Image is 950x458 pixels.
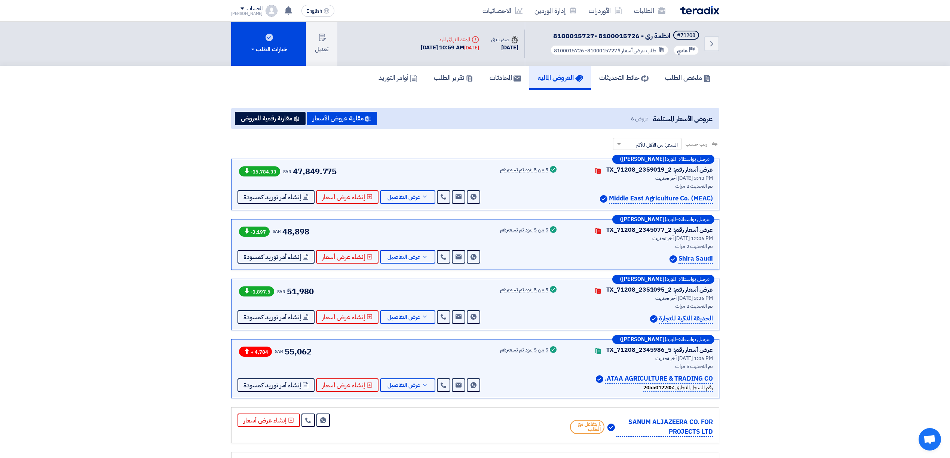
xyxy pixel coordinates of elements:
[379,73,417,82] h5: أوامر التوريد
[387,314,420,320] span: عرض التفاصيل
[322,314,365,320] span: إنشاء عرض أسعار
[666,157,676,162] span: المورد
[631,115,648,123] span: عروض 6
[655,294,677,302] span: أخر تحديث
[246,6,263,12] div: الحساب
[421,43,479,52] div: [DATE] 10:59 AM
[655,354,677,362] span: أخر تحديث
[666,277,676,282] span: المورد
[553,31,670,41] span: انظمة رى - 8100015726 -8100015727
[528,2,583,19] a: إدارة الموردين
[657,66,719,90] a: ملخص الطلب
[606,165,713,174] div: عرض أسعار رقم: TX_71208_2359019_2
[675,234,713,242] span: [DATE] 12:06 PM
[679,157,710,162] span: مرسل بواسطة:
[293,165,337,178] span: 47,849.775
[322,194,365,200] span: إنشاء عرض أسعار
[666,337,676,342] span: المورد
[237,310,315,324] button: إنشاء أمر توريد كمسودة
[307,112,377,125] button: مقارنة عروض الأسعار
[237,414,300,427] button: إنشاء عرض أسعار
[476,2,528,19] a: الاحصائيات
[306,22,337,66] button: تعديل
[652,234,674,242] span: أخر تحديث
[243,194,301,200] span: إنشاء أمر توريد كمسودة
[237,378,315,392] button: إنشاء أمر توريد كمسودة
[583,2,628,19] a: الأوردرات
[650,315,658,323] img: Verified Account
[919,428,941,451] a: Open chat
[301,5,334,17] button: English
[237,190,315,204] button: إنشاء أمر توريد كمسودة
[680,6,719,15] img: Teradix logo
[380,378,435,392] button: عرض التفاصيل
[285,345,311,358] span: 55,062
[282,225,309,238] span: 48,898
[612,155,714,164] div: –
[567,182,713,190] div: تم التحديث 2 مرات
[500,287,548,293] div: 5 من 5 بنود تم تسعيرهم
[243,314,301,320] span: إنشاء أمر توريد كمسودة
[679,277,710,282] span: مرسل بواسطة:
[250,45,287,54] div: خيارات الطلب
[370,66,426,90] a: أوامر التوريد
[316,310,379,324] button: إنشاء عرض أسعار
[500,347,548,353] div: 5 من 5 بنود تم تسعيرهم
[567,242,713,250] div: تم التحديث 2 مرات
[567,362,713,370] div: تم التحديث 5 مرات
[643,384,673,391] b: 2055012705
[600,195,607,203] img: Verified Account
[628,2,671,19] a: الطلبات
[605,374,712,384] p: ATAA AGRICULTURE & TRADING CO.
[322,254,365,260] span: إنشاء عرض أسعار
[243,254,301,260] span: إنشاء أمر توريد كمسودة
[596,375,603,383] img: Verified Account
[659,314,713,324] p: الحديقة الذكية للتجارة
[481,66,529,90] a: المحادثات
[679,337,710,342] span: مرسل بواسطة:
[306,9,322,14] span: English
[316,190,379,204] button: إنشاء عرض أسعار
[620,337,666,342] b: ([PERSON_NAME])
[266,5,278,17] img: profile_test.png
[243,382,301,388] span: إنشاء أمر توريد كمسودة
[491,43,518,52] div: [DATE]
[686,140,707,148] span: رتب حسب
[616,417,712,437] p: SANUM ALJAZEERA CO. FOR PROJECTS LTD
[678,254,713,264] p: Shira Saudi
[239,166,280,176] span: -15,784.33
[678,174,713,182] span: [DATE] 3:42 PM
[653,114,712,124] span: عروض الأسعار المستلمة
[387,254,420,260] span: عرض التفاصيل
[591,66,657,90] a: حائط التحديثات
[622,47,656,55] span: طلب عرض أسعار
[669,255,677,263] img: Verified Account
[677,47,687,54] span: عادي
[636,141,678,149] span: السعر: من الأقل للأكثر
[322,382,365,388] span: إنشاء عرض أسعار
[607,424,615,431] img: Verified Account
[609,194,713,204] p: Middle East Agriculture Co. (MEAC)
[316,378,379,392] button: إنشاء عرض أسعار
[316,250,379,264] button: إنشاء عرض أسعار
[665,73,711,82] h5: ملخص الطلب
[491,36,518,43] div: صدرت في
[387,194,420,200] span: عرض التفاصيل
[277,288,286,295] span: SAR
[231,22,306,66] button: خيارات الطلب
[380,250,435,264] button: عرض التفاصيل
[643,384,712,392] div: رقم السجل التجاري :
[655,174,677,182] span: أخر تحديث
[500,227,548,233] div: 5 من 5 بنود تم تسعيرهم
[678,294,713,302] span: [DATE] 3:26 PM
[678,354,713,362] span: [DATE] 1:06 PM
[464,44,479,52] div: [DATE]
[239,347,272,357] span: + 4,784
[380,310,435,324] button: عرض التفاصيل
[426,66,481,90] a: تقرير الطلب
[529,66,591,90] a: العروض الماليه
[434,73,473,82] h5: تقرير الطلب
[679,217,710,222] span: مرسل بواسطة:
[554,47,620,55] span: #8100015727- 8100015726
[237,250,315,264] button: إنشاء أمر توريد كمسودة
